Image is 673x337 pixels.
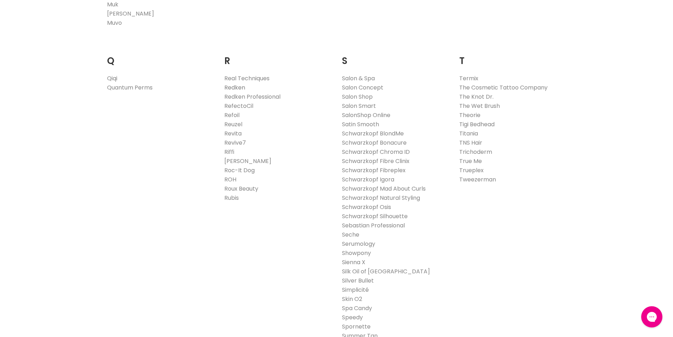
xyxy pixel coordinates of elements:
[224,83,245,92] a: Redken
[459,120,495,128] a: Tigi Bedhead
[342,277,374,285] a: Silver Bullet
[342,203,391,211] a: Schwarzkopf Osis
[342,129,404,138] a: Schwarzkopf BlondMe
[342,231,359,239] a: Seche
[107,0,118,8] a: Muk
[224,74,270,82] a: Real Techniques
[342,148,410,156] a: Schwarzkopf Chroma ID
[459,83,548,92] a: The Cosmetic Tattoo Company
[342,212,408,220] a: Schwarzkopf Silhouette
[342,249,371,257] a: Showpony
[342,93,373,101] a: Salon Shop
[459,175,496,184] a: Tweezerman
[107,10,154,18] a: [PERSON_NAME]
[459,139,482,147] a: TNS Hair
[342,258,365,266] a: Sienna X
[224,111,240,119] a: Refoil
[342,166,406,174] a: Schwarzkopf Fibreplex
[342,102,376,110] a: Salon Smart
[342,139,407,147] a: Schwarzkopf Bonacure
[459,102,500,110] a: The Wet Brush
[224,102,253,110] a: RefectoCil
[107,74,117,82] a: Qiqi
[224,185,258,193] a: Roux Beauty
[342,286,369,294] a: Simplicité
[224,194,239,202] a: Rubis
[342,175,394,184] a: Schwarzkopf Igora
[224,148,234,156] a: Riffi
[459,148,492,156] a: Trichoderm
[459,93,494,101] a: The Knot Dr.
[342,267,430,275] a: Silk Oil of [GEOGRAPHIC_DATA]
[459,129,478,138] a: Titania
[459,111,480,119] a: Theorie
[342,313,363,321] a: Speedy
[459,45,566,68] h2: T
[342,240,375,248] a: Serumology
[224,139,246,147] a: Revive7
[342,295,362,303] a: Skin O2
[224,129,242,138] a: Revita
[224,166,255,174] a: Roc-It Dog
[459,166,484,174] a: Trueplex
[342,120,379,128] a: Satin Smooth
[224,45,331,68] h2: R
[342,111,390,119] a: SalonShop Online
[342,157,409,165] a: Schwarzkopf Fibre Clinix
[342,221,405,229] a: Sebastian Professional
[342,304,372,312] a: Spa Candy
[342,194,420,202] a: Schwarzkopf Natural Styling
[342,323,371,331] a: Spornette
[342,74,375,82] a: Salon & Spa
[638,304,666,330] iframe: Gorgias live chat messenger
[342,45,449,68] h2: S
[224,157,271,165] a: [PERSON_NAME]
[107,19,122,27] a: Muvo
[342,185,426,193] a: Schwarzkopf Mad About Curls
[107,45,214,68] h2: Q
[224,120,242,128] a: Reuzel
[107,83,153,92] a: Quantum Perms
[342,83,383,92] a: Salon Concept
[224,175,236,184] a: ROH
[459,157,482,165] a: True Me
[224,93,281,101] a: Redken Professional
[459,74,478,82] a: Termix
